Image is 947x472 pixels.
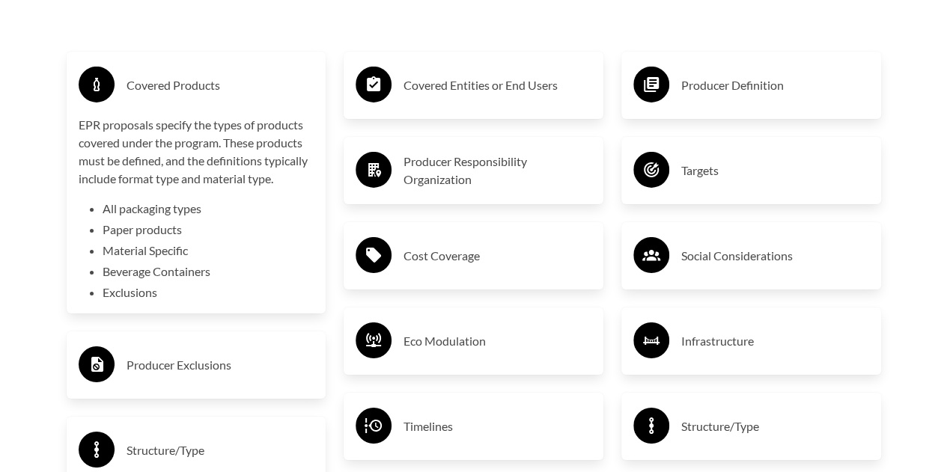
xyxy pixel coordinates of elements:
[404,73,591,97] h3: Covered Entities or End Users
[103,200,314,218] li: All packaging types
[103,221,314,239] li: Paper products
[103,263,314,281] li: Beverage Containers
[127,353,314,377] h3: Producer Exclusions
[681,329,869,353] h3: Infrastructure
[404,244,591,268] h3: Cost Coverage
[103,283,314,301] li: Exclusions
[681,244,869,268] h3: Social Considerations
[681,159,869,183] h3: Targets
[404,414,591,438] h3: Timelines
[127,438,314,462] h3: Structure/Type
[681,73,869,97] h3: Producer Definition
[79,116,314,188] p: EPR proposals specify the types of products covered under the program. These products must be def...
[404,329,591,353] h3: Eco Modulation
[127,73,314,97] h3: Covered Products
[103,242,314,260] li: Material Specific
[404,153,591,189] h3: Producer Responsibility Organization
[681,414,869,438] h3: Structure/Type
